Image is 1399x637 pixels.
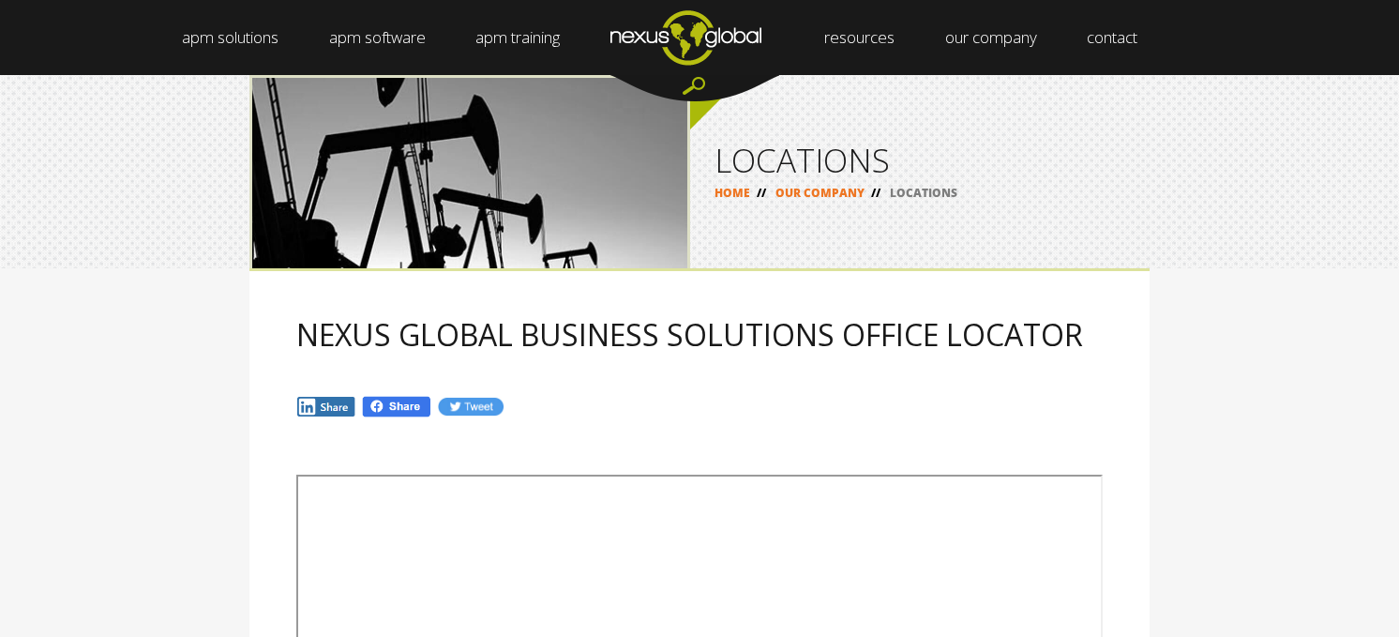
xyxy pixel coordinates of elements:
[750,185,773,201] span: //
[865,185,887,201] span: //
[775,185,865,201] a: OUR COMPANY
[361,395,432,418] img: Fb.png
[715,144,1125,176] h1: LOCATIONS
[296,396,356,417] img: In.jpg
[296,318,1103,351] h2: NEXUS GLOBAL BUSINESS SOLUTIONS OFFICE LOCATOR
[715,185,750,201] a: HOME
[437,396,504,417] img: Tw.jpg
